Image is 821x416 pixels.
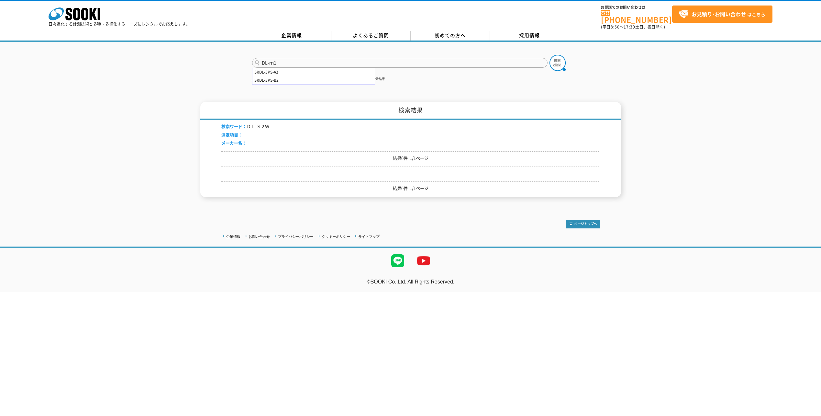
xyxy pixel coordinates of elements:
p: 日々進化する計測技術と多種・多様化するニーズにレンタルでお応えします。 [49,22,190,26]
img: btn_search.png [549,55,566,71]
a: よくあるご質問 [331,31,411,40]
div: SRDL-3PS-A2 [252,68,375,76]
strong: お見積り･お問い合わせ [692,10,746,18]
a: 企業情報 [252,31,331,40]
input: 商品名、型式、NETIS番号を入力してください [252,58,548,68]
span: 8:50 [611,24,620,30]
a: お問い合わせ [249,235,270,238]
a: 初めての方へ [411,31,490,40]
a: プライバシーポリシー [278,235,314,238]
span: お電話でのお問い合わせは [601,6,672,9]
span: 測定項目： [221,132,242,138]
span: はこちら [679,9,765,19]
a: 採用情報 [490,31,569,40]
a: 企業情報 [226,235,240,238]
img: LINE [385,248,411,274]
span: 検索ワード： [221,123,247,129]
span: 17:30 [624,24,635,30]
a: [PHONE_NUMBER] [601,10,672,23]
img: トップページへ [566,220,600,228]
a: テストMail [796,285,821,291]
span: 初めての方へ [435,32,466,39]
span: メーカー名： [221,140,247,146]
a: お見積り･お問い合わせはこちら [672,6,772,23]
li: ＤＬ-Ｓ２Ｗ [221,123,269,130]
p: 結果0件 1/1ページ [221,185,600,192]
img: YouTube [411,248,437,274]
span: (平日 ～ 土日、祝日除く) [601,24,665,30]
div: SRDL-3PS-B2 [252,76,375,84]
a: クッキーポリシー [322,235,350,238]
p: 結果0件 1/1ページ [221,155,600,162]
h1: 検索結果 [200,102,621,120]
a: サイトマップ [358,235,380,238]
